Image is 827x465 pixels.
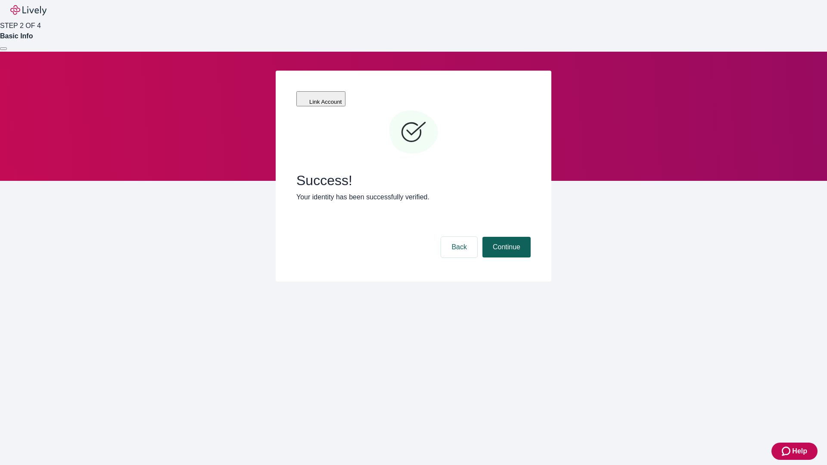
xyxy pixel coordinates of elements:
button: Link Account [296,91,345,106]
button: Zendesk support iconHelp [771,443,818,460]
button: Back [441,237,477,257]
img: Lively [10,5,47,15]
button: Continue [482,237,531,257]
span: Help [792,446,807,456]
svg: Zendesk support icon [782,446,792,456]
p: Your identity has been successfully verified. [296,192,531,202]
span: Success! [296,172,531,189]
svg: Checkmark icon [388,107,439,158]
